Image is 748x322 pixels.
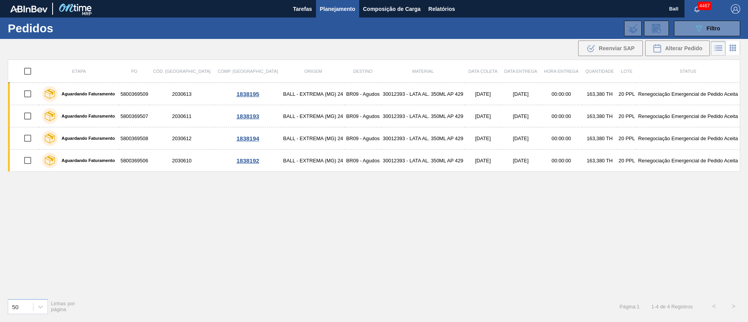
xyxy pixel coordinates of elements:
[282,127,345,150] td: BALL - EXTREMA (MG) 24
[582,150,617,172] td: 163,380 TH
[624,21,642,36] div: Importar Negociações dos Pedidos
[215,91,280,97] div: 1838195
[586,69,614,74] span: Quantidade
[465,83,501,105] td: [DATE]
[501,105,540,127] td: [DATE]
[8,127,740,150] a: Aguardando Faturamento58003695082030612BALL - EXTREMA (MG) 24BR09 - Agudos30012393 - LATA AL. 350...
[636,127,740,150] td: Renegociação Emergencial de Pedido Aceita
[636,105,740,127] td: Renegociação Emergencial de Pedido Aceita
[412,69,434,74] span: Material
[707,25,720,32] span: Filtro
[282,83,345,105] td: BALL - EXTREMA (MG) 24
[731,4,740,14] img: Logout
[381,150,465,172] td: 30012393 - LATA AL. 350ML AP 429
[150,83,214,105] td: 2030613
[698,2,711,10] span: 4467
[304,69,322,74] span: Origem
[674,21,740,36] button: Filtro
[465,105,501,127] td: [DATE]
[381,127,465,150] td: 30012393 - LATA AL. 350ML AP 429
[465,127,501,150] td: [DATE]
[617,150,637,172] td: 20 PPL
[684,4,709,14] button: Notificações
[119,127,150,150] td: 5800369508
[651,304,693,310] span: 1 - 4 de 4 Registros
[345,127,381,150] td: BR09 - Agudos
[544,69,579,74] span: Hora Entrega
[218,69,278,74] span: Comp. [GEOGRAPHIC_DATA]
[541,150,582,172] td: 00:00:00
[72,69,86,74] span: Etapa
[282,105,345,127] td: BALL - EXTREMA (MG) 24
[58,158,115,163] label: Aguardando Faturamento
[51,301,75,312] span: Linhas por página
[150,150,214,172] td: 2030610
[724,297,743,316] button: >
[617,83,637,105] td: 20 PPL
[704,297,724,316] button: <
[617,127,637,150] td: 20 PPL
[153,69,211,74] span: Cód. [GEOGRAPHIC_DATA]
[8,24,124,33] h1: Pedidos
[582,127,617,150] td: 163,380 TH
[645,40,710,56] div: Alterar Pedido
[363,4,421,14] span: Composição de Carga
[617,105,637,127] td: 20 PPL
[501,83,540,105] td: [DATE]
[726,41,740,56] div: Visão em Cards
[320,4,355,14] span: Planejamento
[582,105,617,127] td: 163,380 TH
[10,5,48,12] img: TNhmsLtSVTkK8tSr43FrP2fwEKptu5GPRR3wAAAABJRU5ErkJggg==
[215,135,280,142] div: 1838194
[582,83,617,105] td: 163,380 TH
[636,83,740,105] td: Renegociação Emergencial de Pedido Aceita
[501,150,540,172] td: [DATE]
[636,150,740,172] td: Renegociação Emergencial de Pedido Aceita
[8,105,740,127] a: Aguardando Faturamento58003695072030611BALL - EXTREMA (MG) 24BR09 - Agudos30012393 - LATA AL. 350...
[8,150,740,172] a: Aguardando Faturamento58003695062030610BALL - EXTREMA (MG) 24BR09 - Agudos30012393 - LATA AL. 350...
[381,105,465,127] td: 30012393 - LATA AL. 350ML AP 429
[541,127,582,150] td: 00:00:00
[501,127,540,150] td: [DATE]
[578,40,643,56] div: Reenviar SAP
[215,113,280,120] div: 1838193
[8,83,740,105] a: Aguardando Faturamento58003695092030613BALL - EXTREMA (MG) 24BR09 - Agudos30012393 - LATA AL. 350...
[345,105,381,127] td: BR09 - Agudos
[58,91,115,96] label: Aguardando Faturamento
[381,83,465,105] td: 30012393 - LATA AL. 350ML AP 429
[282,150,345,172] td: BALL - EXTREMA (MG) 24
[150,127,214,150] td: 2030612
[680,69,696,74] span: Status
[345,150,381,172] td: BR09 - Agudos
[150,105,214,127] td: 2030611
[119,83,150,105] td: 5800369509
[665,45,702,51] span: Alterar Pedido
[119,105,150,127] td: 5800369507
[541,105,582,127] td: 00:00:00
[58,136,115,141] label: Aguardando Faturamento
[711,41,726,56] div: Visão em Lista
[644,21,669,36] div: Solicitação de Revisão de Pedidos
[504,69,537,74] span: Data entrega
[541,83,582,105] td: 00:00:00
[353,69,373,74] span: Destino
[119,150,150,172] td: 5800369506
[345,83,381,105] td: BR09 - Agudos
[429,4,455,14] span: Relatórios
[215,157,280,164] div: 1838192
[619,304,639,310] span: Página : 1
[131,69,138,74] span: PO
[599,45,635,51] span: Reenviar SAP
[12,303,19,310] div: 50
[465,150,501,172] td: [DATE]
[621,69,632,74] span: Lote
[468,69,497,74] span: Data coleta
[58,114,115,118] label: Aguardando Faturamento
[293,4,312,14] span: Tarefas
